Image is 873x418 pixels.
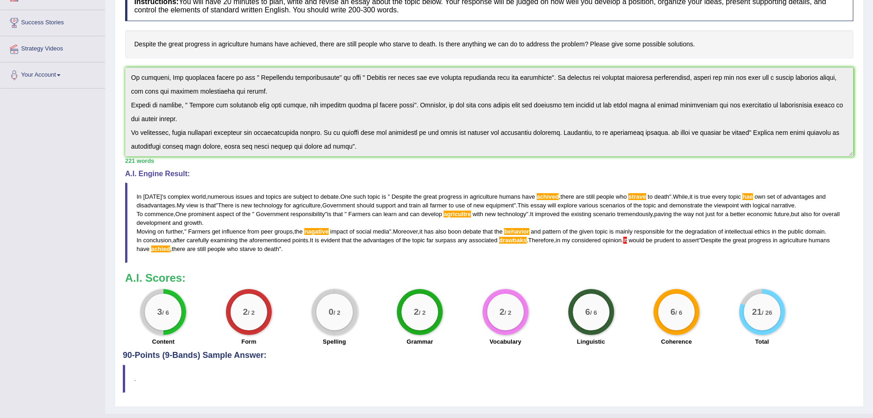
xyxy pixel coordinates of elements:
span: explore [558,202,577,209]
span: existing [571,211,591,217]
span: associated [469,237,497,244]
span: after [173,237,185,244]
span: Don’t put a space on both sides of a quote symbol. (did you mean: ) [254,211,256,217]
span: pattern [543,228,561,235]
span: There [218,202,233,209]
span: Therefore [528,237,554,244]
span: humans [499,193,520,200]
span: further [166,228,183,235]
label: Spelling [323,337,346,346]
span: issues [236,193,253,200]
span: humans [809,237,830,244]
span: the [239,237,247,244]
span: the [633,202,642,209]
span: the [353,237,362,244]
span: death [654,193,670,200]
span: debate [463,228,481,235]
span: topic [368,193,380,200]
span: advantages [363,237,394,244]
span: Don’t put a space on both sides of a quote symbol. (did you mean: ) [345,211,347,217]
span: for [716,211,723,217]
span: can [372,211,382,217]
span: is [315,237,319,244]
span: far [427,237,434,244]
span: it [419,228,423,235]
span: scenarios [600,202,626,209]
span: are [576,193,584,200]
span: various [579,202,598,209]
span: such [353,193,366,200]
span: is [694,193,698,200]
span: In [137,193,142,200]
span: the [673,211,681,217]
span: public [788,228,803,235]
span: demonstrate [669,202,702,209]
span: is [327,211,331,217]
span: is [382,193,386,200]
span: has [424,228,434,235]
span: the [402,237,411,244]
span: impact [330,228,348,235]
span: tremendously [617,211,653,217]
span: economic [747,211,773,217]
span: Possible spelling mistake found. (did you mean: agriculture) [444,211,471,217]
span: train [409,202,421,209]
span: and [531,228,541,235]
span: of [395,237,401,244]
span: of [718,228,723,235]
span: develop [421,211,442,217]
span: [DATE] [143,193,162,200]
span: progress [439,193,462,200]
span: social [356,228,371,235]
span: the [569,228,577,235]
span: Don’t put a space on both sides of a quote symbol. (did you mean: ) [252,211,254,217]
span: One [176,211,187,217]
span: Don’t put a space on both sides of a quote symbol. (did you mean: ) [187,228,188,235]
span: boon [448,228,461,235]
span: great [423,193,437,200]
small: / 2 [419,309,426,316]
span: advantages [783,193,814,200]
span: true [700,193,710,200]
span: ethics [754,228,770,235]
span: of [467,202,472,209]
span: opinion [603,237,622,244]
b: A.I. Scores: [125,272,186,284]
span: are [187,245,196,252]
label: Content [152,337,175,346]
span: of [627,202,632,209]
span: and [397,202,407,209]
span: better [730,211,745,217]
span: growth [184,219,202,226]
span: use [456,202,465,209]
span: can [410,211,420,217]
span: my [562,237,570,244]
small: / 2 [248,309,255,316]
span: Possible spelling mistake found. (did you mean: negative) [304,228,329,235]
span: for [813,211,820,217]
span: degradation [685,228,716,235]
span: the [675,228,683,235]
span: the [294,228,302,235]
span: subject [293,193,312,200]
span: with [741,202,751,209]
span: in [463,193,468,200]
span: that [333,211,343,217]
span: logical [753,202,770,209]
span: still [586,193,595,200]
small: / 2 [505,309,511,316]
a: Your Account [0,62,105,85]
span: starve [240,245,256,252]
span: is [609,228,614,235]
span: in [556,237,560,244]
span: It [310,237,313,244]
span: to [648,193,653,200]
span: peer [261,228,273,235]
span: on [158,228,164,235]
span: of [236,211,241,217]
span: topics [266,193,281,200]
span: agriculture [293,202,321,209]
span: of [777,193,782,200]
span: people [208,245,225,252]
span: This sentence does not start with an uppercase letter. (did you mean: It) [623,237,627,244]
